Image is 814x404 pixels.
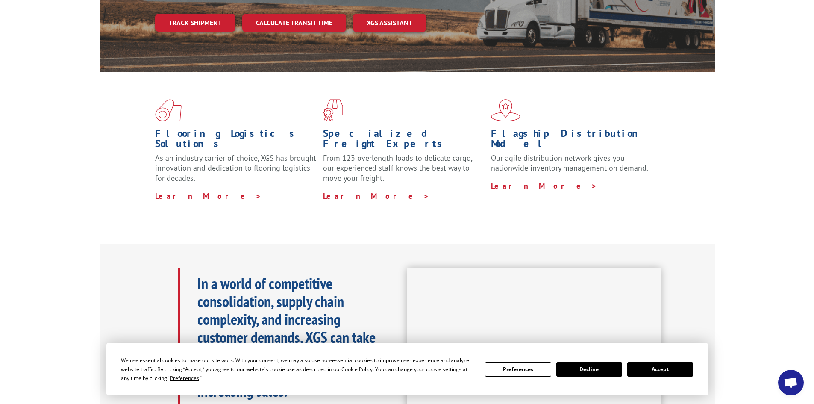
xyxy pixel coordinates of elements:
img: xgs-icon-total-supply-chain-intelligence-red [155,99,182,121]
button: Decline [556,362,622,377]
a: Learn More > [155,191,262,201]
h1: Flooring Logistics Solutions [155,128,317,153]
img: xgs-icon-flagship-distribution-model-red [491,99,520,121]
img: xgs-icon-focused-on-flooring-red [323,99,343,121]
button: Preferences [485,362,551,377]
h1: Specialized Freight Experts [323,128,485,153]
a: Learn More > [323,191,429,201]
a: Learn More > [491,181,597,191]
button: Accept [627,362,693,377]
h1: Flagship Distribution Model [491,128,652,153]
a: Open chat [778,370,804,395]
a: XGS ASSISTANT [353,14,426,32]
span: Preferences [170,375,199,382]
a: Calculate transit time [242,14,346,32]
div: Cookie Consent Prompt [106,343,708,395]
span: Cookie Policy [341,366,373,373]
a: Track shipment [155,14,235,32]
div: We use essential cookies to make our site work. With your consent, we may also use non-essential ... [121,356,475,383]
b: In a world of competitive consolidation, supply chain complexity, and increasing customer demands... [197,273,376,401]
p: From 123 overlength loads to delicate cargo, our experienced staff knows the best way to move you... [323,153,485,191]
span: As an industry carrier of choice, XGS has brought innovation and dedication to flooring logistics... [155,153,316,183]
span: Our agile distribution network gives you nationwide inventory management on demand. [491,153,648,173]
